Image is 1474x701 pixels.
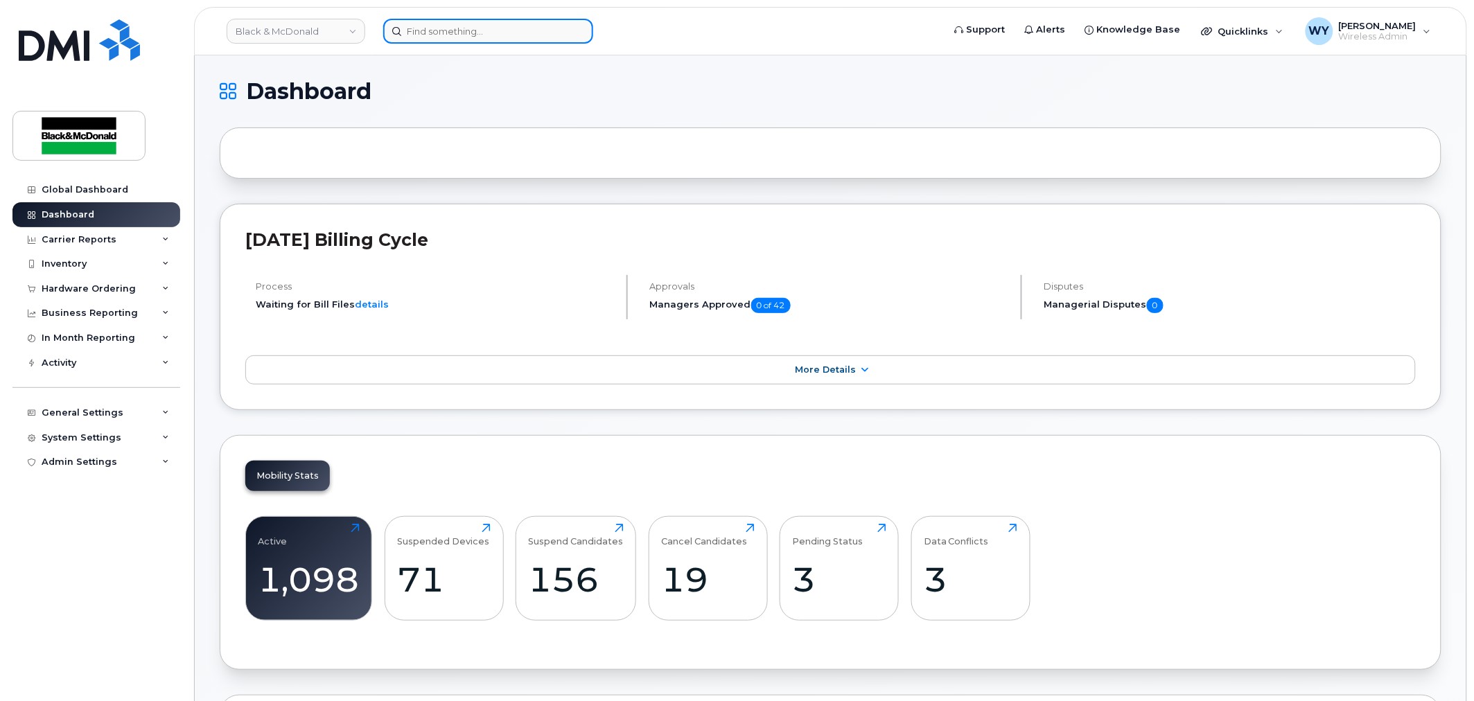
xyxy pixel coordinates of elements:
h5: Managerial Disputes [1044,298,1416,313]
div: Pending Status [793,524,863,547]
h5: Managers Approved [650,298,1009,313]
li: Waiting for Bill Files [256,298,615,311]
div: 71 [397,559,491,600]
span: 0 of 42 [751,298,791,313]
span: 0 [1147,298,1164,313]
div: 3 [793,559,886,600]
a: Suspend Candidates156 [529,524,624,612]
a: Suspended Devices71 [397,524,491,612]
div: Cancel Candidates [661,524,747,547]
div: 3 [924,559,1017,600]
h4: Process [256,281,615,292]
span: More Details [796,364,857,375]
div: 156 [529,559,624,600]
div: Data Conflicts [924,524,989,547]
div: Suspend Candidates [529,524,624,547]
a: Pending Status3 [793,524,886,612]
h4: Approvals [650,281,1009,292]
h2: [DATE] Billing Cycle [245,229,1416,250]
div: 19 [661,559,755,600]
span: Dashboard [246,81,371,102]
a: Data Conflicts3 [924,524,1017,612]
div: Active [258,524,288,547]
h4: Disputes [1044,281,1416,292]
div: Suspended Devices [397,524,489,547]
a: Cancel Candidates19 [661,524,755,612]
a: Active1,098 [258,524,360,612]
a: details [355,299,389,310]
div: 1,098 [258,559,360,600]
